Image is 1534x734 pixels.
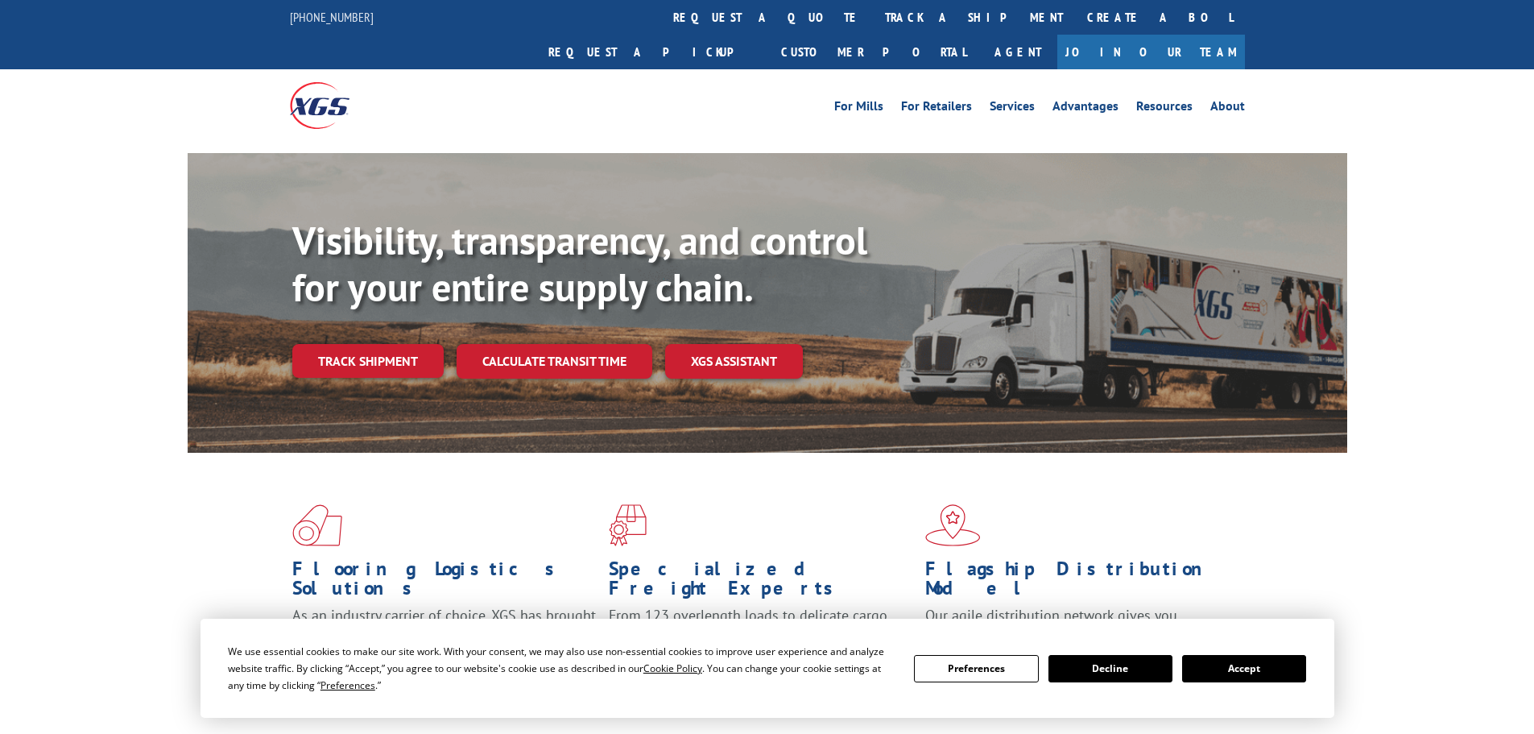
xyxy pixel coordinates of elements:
[290,9,374,25] a: [PHONE_NUMBER]
[609,606,913,678] p: From 123 overlength loads to delicate cargo, our experienced staff knows the best way to move you...
[914,655,1038,682] button: Preferences
[1052,100,1118,118] a: Advantages
[1136,100,1193,118] a: Resources
[1057,35,1245,69] a: Join Our Team
[228,643,895,694] div: We use essential cookies to make our site work. With your consent, we may also use non-essential ...
[834,100,883,118] a: For Mills
[925,559,1230,606] h1: Flagship Distribution Model
[769,35,978,69] a: Customer Portal
[292,559,597,606] h1: Flooring Logistics Solutions
[925,504,981,546] img: xgs-icon-flagship-distribution-model-red
[536,35,769,69] a: Request a pickup
[1182,655,1306,682] button: Accept
[292,344,444,378] a: Track shipment
[1210,100,1245,118] a: About
[292,504,342,546] img: xgs-icon-total-supply-chain-intelligence-red
[457,344,652,379] a: Calculate transit time
[665,344,803,379] a: XGS ASSISTANT
[292,215,867,312] b: Visibility, transparency, and control for your entire supply chain.
[292,606,596,663] span: As an industry carrier of choice, XGS has brought innovation and dedication to flooring logistics...
[201,619,1334,718] div: Cookie Consent Prompt
[609,504,647,546] img: xgs-icon-focused-on-flooring-red
[925,606,1222,644] span: Our agile distribution network gives you nationwide inventory management on demand.
[901,100,972,118] a: For Retailers
[643,661,702,675] span: Cookie Policy
[990,100,1035,118] a: Services
[978,35,1057,69] a: Agent
[320,678,375,692] span: Preferences
[1048,655,1172,682] button: Decline
[609,559,913,606] h1: Specialized Freight Experts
